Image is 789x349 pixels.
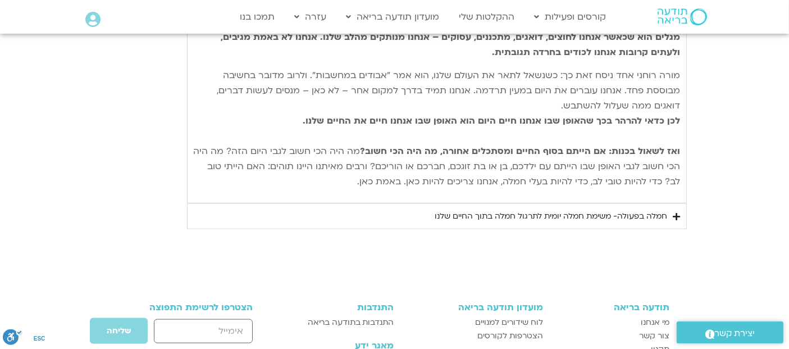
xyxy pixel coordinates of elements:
summary: חמלה בפעולה- משימת חמלה יומית לתרגול חמלה בתוך החיים שלנו [187,203,687,229]
a: הצטרפות לקורסים [405,329,544,343]
span: מי אנחנו [641,316,670,329]
a: מי אנחנו [555,316,670,329]
span: מה היה הכי חשוב לגבי היום הזה? מה היה הכי חשוב לגבי האופן שבו הייתם עם ילדכם, בן או בת זוגכם, חבר... [194,145,681,188]
img: תודעה בריאה [658,8,707,25]
div: חמלה בפעולה- משימת חמלה יומית לתרגול חמלה בתוך החיים שלנו [435,210,668,223]
a: קורסים ופעילות [529,6,612,28]
h3: התנדבות [284,302,394,312]
a: תמכו בנו [234,6,280,28]
h3: מועדון תודעה בריאה [405,302,544,312]
a: התנדבות בתודעה בריאה [284,316,394,329]
button: שליחה [89,318,148,345]
span: שליחה [107,327,131,336]
a: עזרה [289,6,332,28]
a: ההקלטות שלי [453,6,521,28]
span: מורה רוחני אחד ניסח זאת כך: כשנשאל לתאר את העולם שלנו, הוא אמר "אבודים במחשבות". ולרוב מדובר בחשי... [217,69,681,127]
a: יצירת קשר [677,321,783,343]
span: לוח שידורים למנויים [476,316,544,329]
span: הצטרפות לקורסים [478,329,544,343]
a: צור קשר [555,329,670,343]
b: ואז לשאול בכנות: אם הייתם בסוף החיים ומסתכלים אחורה, מה היה הכי חשוב? [361,145,681,157]
b: מה מונע מאיתנו להיות נוכחים? מה מונע מאיתנו להיות בעלי לב פתוח ורגישים לעולם שלנו? מה שאנחנו מגלי... [204,16,681,58]
input: אימייל [154,319,252,343]
span: צור קשר [640,329,670,343]
strong: לכן כדאי להרהר בכך שהאופן שבו אנחנו חיים היום הוא האופן שבו אנחנו חיים את החיים שלנו. [303,115,681,127]
span: יצירת קשר [715,326,755,341]
h3: תודעה בריאה [555,302,670,312]
span: התנדבות בתודעה בריאה [308,316,394,329]
a: מועדון תודעה בריאה [340,6,445,28]
h3: הצטרפו לרשימת התפוצה [120,302,253,312]
a: לוח שידורים למנויים [405,316,544,329]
